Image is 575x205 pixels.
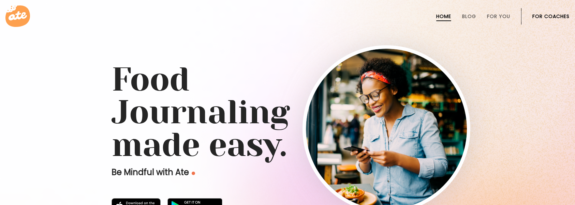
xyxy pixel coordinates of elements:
a: For You [487,14,510,19]
a: Blog [462,14,476,19]
h1: Food Journaling made easy. [112,63,463,161]
a: Home [436,14,451,19]
a: For Coaches [532,14,570,19]
p: Be Mindful with Ate [112,167,303,178]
